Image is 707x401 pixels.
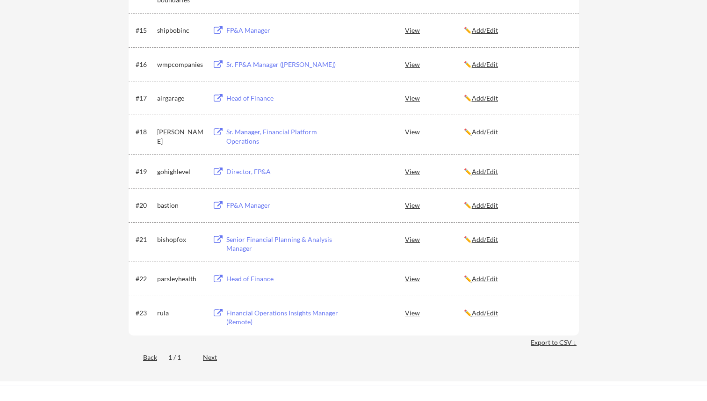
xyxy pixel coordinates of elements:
u: Add/Edit [472,235,498,243]
div: FP&A Manager [226,201,342,210]
div: View [405,89,464,106]
div: #23 [136,308,154,318]
u: Add/Edit [472,201,498,209]
div: View [405,197,464,213]
div: ✏️ [464,308,570,318]
u: Add/Edit [472,309,498,317]
div: Sr. FP&A Manager ([PERSON_NAME]) [226,60,342,69]
div: Financial Operations Insights Manager (Remote) [226,308,342,327]
div: #22 [136,274,154,284]
div: Head of Finance [226,274,342,284]
div: Head of Finance [226,94,342,103]
div: #19 [136,167,154,176]
div: ✏️ [464,167,570,176]
div: Director, FP&A [226,167,342,176]
div: FP&A Manager [226,26,342,35]
div: ✏️ [464,274,570,284]
div: View [405,270,464,287]
div: #15 [136,26,154,35]
div: ✏️ [464,26,570,35]
div: View [405,22,464,38]
div: Export to CSV ↓ [531,338,579,347]
div: #21 [136,235,154,244]
div: [PERSON_NAME] [157,127,204,146]
div: Sr. Manager, Financial Platform Operations [226,127,342,146]
div: View [405,123,464,140]
div: Senior Financial Planning & Analysis Manager [226,235,342,253]
div: #20 [136,201,154,210]
div: 1 / 1 [168,353,192,362]
u: Add/Edit [472,94,498,102]
div: bishopfox [157,235,204,244]
div: wmpcompanies [157,60,204,69]
div: ✏️ [464,127,570,137]
div: Back [129,353,157,362]
div: View [405,231,464,248]
div: #18 [136,127,154,137]
div: #16 [136,60,154,69]
div: ✏️ [464,94,570,103]
div: bastion [157,201,204,210]
u: Add/Edit [472,168,498,175]
div: View [405,163,464,180]
div: View [405,56,464,73]
div: #17 [136,94,154,103]
div: ✏️ [464,60,570,69]
div: View [405,304,464,321]
u: Add/Edit [472,128,498,136]
div: gohighlevel [157,167,204,176]
div: parsleyhealth [157,274,204,284]
u: Add/Edit [472,275,498,283]
div: Next [203,353,228,362]
div: shipbobinc [157,26,204,35]
div: ✏️ [464,235,570,244]
div: airgarage [157,94,204,103]
u: Add/Edit [472,60,498,68]
u: Add/Edit [472,26,498,34]
div: rula [157,308,204,318]
div: ✏️ [464,201,570,210]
